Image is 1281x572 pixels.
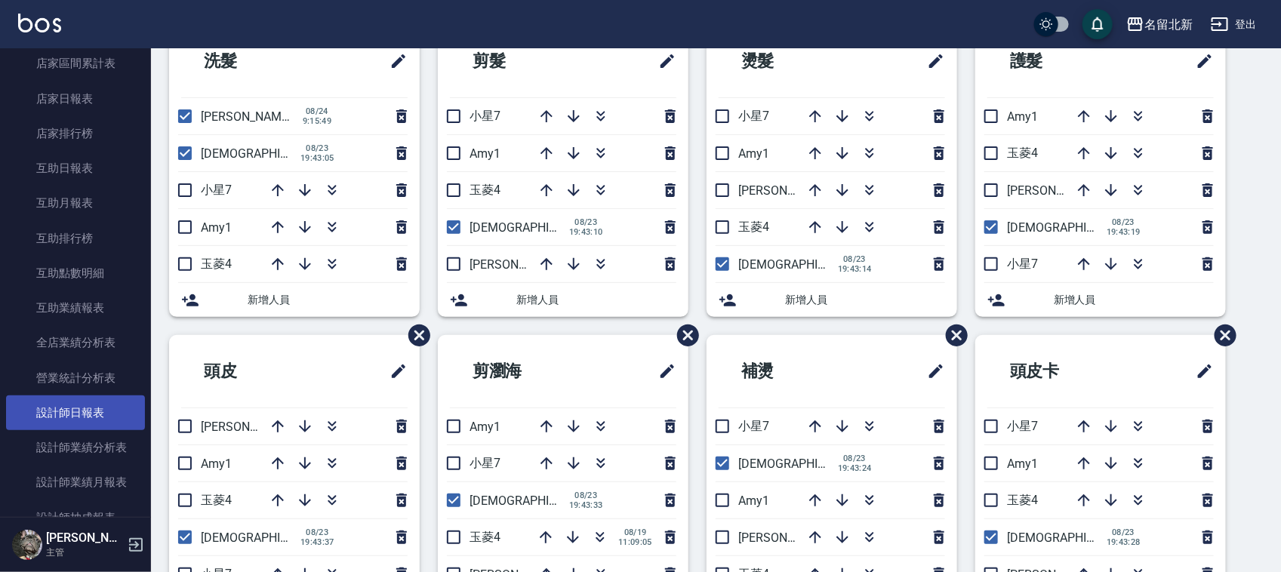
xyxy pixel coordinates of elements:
span: 08/23 [838,254,872,264]
span: Amy1 [470,146,500,161]
span: 玉菱4 [470,530,500,544]
span: 玉菱4 [201,257,232,271]
span: 新增人員 [1054,292,1214,308]
span: [DEMOGRAPHIC_DATA]9 [201,530,332,545]
h5: [PERSON_NAME] [46,530,123,546]
button: 登出 [1205,11,1263,38]
span: 08/23 [1107,217,1141,227]
span: Amy1 [738,494,769,508]
span: 修改班表的標題 [380,353,408,389]
span: Amy1 [201,220,232,235]
span: 08/19 [618,527,652,537]
span: 玉菱4 [1007,146,1038,160]
a: 全店業績分析表 [6,325,145,360]
span: 19:43:05 [300,153,334,163]
a: 設計師業績月報表 [6,465,145,500]
span: [PERSON_NAME]2 [738,530,836,545]
span: 玉菱4 [738,220,769,234]
a: 互助排行榜 [6,221,145,256]
span: 小星7 [738,109,769,123]
a: 店家排行榜 [6,116,145,151]
span: 刪除班表 [397,313,433,358]
span: Amy1 [470,420,500,434]
span: 修改班表的標題 [1187,353,1214,389]
img: Person [12,530,42,560]
span: [DEMOGRAPHIC_DATA]9 [1007,220,1138,235]
a: 設計師抽成報表 [6,500,145,535]
span: 08/23 [838,454,872,463]
span: Amy1 [1007,457,1038,471]
span: [PERSON_NAME]2 [1007,183,1104,198]
span: 08/23 [300,143,334,153]
span: 新增人員 [785,292,945,308]
a: 營業統計分析表 [6,361,145,395]
span: 19:43:19 [1107,227,1141,237]
span: 修改班表的標題 [918,43,945,79]
span: Amy1 [738,146,769,161]
h2: 剪髮 [450,34,589,88]
div: 新增人員 [975,283,1226,317]
span: [DEMOGRAPHIC_DATA]9 [201,146,332,161]
span: 19:43:33 [569,500,603,510]
img: Logo [18,14,61,32]
span: 08/24 [300,106,334,116]
a: 互助月報表 [6,186,145,220]
span: [DEMOGRAPHIC_DATA]9 [738,257,870,272]
span: [PERSON_NAME]2 [470,257,567,272]
span: [DEMOGRAPHIC_DATA]9 [738,457,870,471]
span: [PERSON_NAME]2 [201,420,298,434]
h2: 補燙 [719,344,858,398]
a: 店家區間累計表 [6,46,145,81]
span: 修改班表的標題 [649,353,676,389]
button: save [1082,9,1113,39]
span: 08/23 [300,527,334,537]
span: 小星7 [470,456,500,470]
h2: 頭皮卡 [987,344,1135,398]
span: [DEMOGRAPHIC_DATA]9 [470,220,601,235]
h2: 洗髮 [181,34,320,88]
span: 玉菱4 [1007,493,1038,507]
button: 名留北新 [1120,9,1199,40]
span: 19:43:28 [1107,537,1141,547]
h2: 剪瀏海 [450,344,597,398]
span: 小星7 [201,183,232,197]
span: 08/23 [569,217,603,227]
span: 19:43:24 [838,463,872,473]
span: 修改班表的標題 [1187,43,1214,79]
h2: 燙髮 [719,34,858,88]
h2: 護髮 [987,34,1126,88]
span: 9:15:49 [300,116,334,126]
span: 刪除班表 [935,313,970,358]
div: 名留北新 [1144,15,1193,34]
span: 11:09:05 [618,537,652,547]
span: 修改班表的標題 [380,43,408,79]
span: [PERSON_NAME]2 [201,109,298,124]
span: 19:43:10 [569,227,603,237]
span: 19:43:37 [300,537,334,547]
span: 小星7 [1007,257,1038,271]
span: 玉菱4 [201,493,232,507]
div: 新增人員 [169,283,420,317]
span: 19:43:14 [838,264,872,274]
span: 小星7 [1007,419,1038,433]
h2: 頭皮 [181,344,320,398]
p: 主管 [46,546,123,559]
div: 新增人員 [707,283,957,317]
span: 新增人員 [248,292,408,308]
div: 新增人員 [438,283,688,317]
a: 互助業績報表 [6,291,145,325]
span: 08/23 [1107,527,1141,537]
span: 玉菱4 [470,183,500,197]
span: 小星7 [738,419,769,433]
span: Amy1 [201,457,232,471]
span: Amy1 [1007,109,1038,124]
span: [PERSON_NAME]2 [738,183,836,198]
a: 設計師業績分析表 [6,430,145,465]
span: 小星7 [470,109,500,123]
span: [DEMOGRAPHIC_DATA]9 [1007,530,1138,545]
span: 修改班表的標題 [649,43,676,79]
span: 新增人員 [516,292,676,308]
a: 互助點數明細 [6,256,145,291]
a: 設計師日報表 [6,395,145,430]
span: 08/23 [569,491,603,500]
